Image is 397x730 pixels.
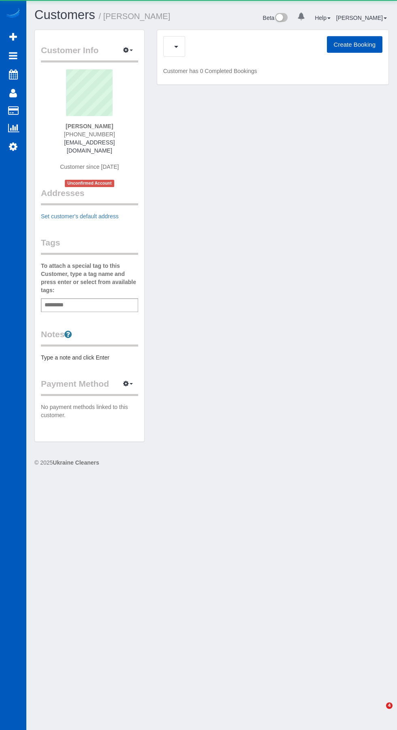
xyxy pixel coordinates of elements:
a: Customers [34,8,95,22]
div: © 2025 [34,459,389,467]
p: No payment methods linked to this customer. [41,403,138,419]
a: [EMAIL_ADDRESS][DOMAIN_NAME] [64,139,115,154]
button: Create Booking [327,36,382,53]
strong: [PERSON_NAME] [66,123,113,129]
span: [PHONE_NUMBER] [64,131,115,138]
legend: Customer Info [41,44,138,62]
a: Set customer's default address [41,213,119,220]
small: / [PERSON_NAME] [99,12,171,21]
span: Customer since [DATE] [60,164,119,170]
a: Beta [263,15,288,21]
strong: Ukraine Cleaners [53,459,99,466]
a: Help [315,15,331,21]
pre: Type a note and click Enter [41,353,138,362]
iframe: Intercom live chat [369,702,389,722]
legend: Notes [41,328,138,347]
legend: Tags [41,237,138,255]
span: 4 [386,702,393,709]
img: Automaid Logo [5,8,21,19]
p: Customer has 0 Completed Bookings [163,67,382,75]
legend: Payment Method [41,378,138,396]
label: To attach a special tag to this Customer, type a tag name and press enter or select from availabl... [41,262,138,294]
a: [PERSON_NAME] [336,15,387,21]
span: Unconfirmed Account [65,180,114,187]
img: New interface [274,13,288,24]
